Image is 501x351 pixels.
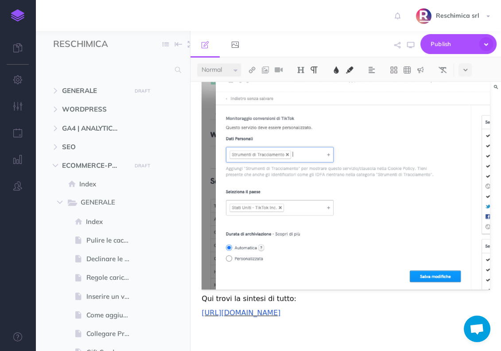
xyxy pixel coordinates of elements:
[86,254,137,264] span: Declinare le lingue nelle pagine | traduzioni - Creative elements
[81,197,124,208] span: GENERALE
[368,66,376,73] img: Alignment dropdown menu button
[310,66,318,73] img: Paragraph button
[332,66,340,73] img: Text color button
[420,34,497,54] button: Publish
[275,66,283,73] img: Add video button
[86,291,137,302] span: Inserire un video nella pagina prodotto da link Youtube
[53,38,157,51] input: Documentation Name
[403,66,411,73] img: Create table button
[86,272,137,283] span: Regole caricamento immagini - risoluzione
[86,310,137,320] span: Come aggiungere l'ID per visualizzare il sito anche se in lavorazione
[132,86,154,96] button: DRAFT
[86,328,137,339] span: Collegare Prodotto virtuale (video) a un prodotto fisico
[62,160,126,171] span: ECOMMERCE-PRESTASHOP
[62,123,126,134] span: GA4 | ANALYTICS - ANALISI
[135,88,150,94] small: DRAFT
[439,66,447,73] img: Clear styles button
[346,66,353,73] img: Text background color button
[297,66,305,73] img: Headings dropdown button
[416,66,424,73] img: Callout dropdown menu button
[431,37,475,51] span: Publish
[431,12,484,19] span: Reschimica srl
[62,142,126,152] span: SEO
[202,309,280,317] a: [URL][DOMAIN_NAME]
[135,163,150,169] small: DRAFT
[62,85,126,96] span: GENERALE
[416,8,431,24] img: SYa4djqk1Oq5LKxmPekz2tk21Z5wK9RqXEiubV6a.png
[11,9,24,22] img: logo-mark.svg
[86,235,137,246] span: Pulire le cache
[248,66,256,73] img: Link button
[464,316,490,342] div: Aprire la chat
[261,66,269,73] img: Add image button
[86,216,137,227] span: Index
[202,61,490,289] img: dmRceGUxwMXURBlEZYI-3RtpRVBtVtLY0A.png
[79,179,137,189] span: Index
[62,104,126,115] span: WORDPRESS
[202,294,296,303] span: Qui trovi la sintesi di tutto:
[53,62,170,78] input: Search
[132,161,154,171] button: DRAFT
